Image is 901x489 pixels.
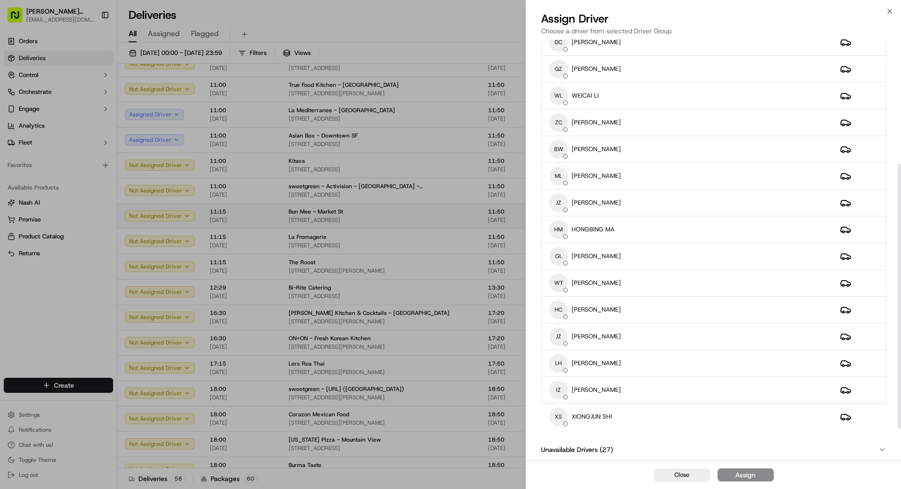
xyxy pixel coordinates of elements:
[60,171,82,178] span: 7月31日
[9,122,63,130] div: Past conversations
[572,172,621,180] p: [PERSON_NAME]
[572,413,612,421] p: XIONGJUN SHI
[93,233,114,240] span: Pylon
[9,9,28,28] img: Nash
[29,145,52,153] span: bettytllc
[549,86,568,105] span: WL
[572,386,621,394] p: [PERSON_NAME]
[572,65,621,73] p: [PERSON_NAME]
[549,381,568,399] span: IZ
[654,468,710,481] button: Close
[42,90,154,99] div: Start new chat
[9,137,24,152] img: bettytllc
[541,445,598,454] span: Unavailable Drivers
[549,354,568,373] span: LH
[572,38,621,46] p: [PERSON_NAME]
[60,145,82,153] span: 9月10日
[541,437,886,462] button: Unavailable Drivers(27)
[54,171,57,178] span: •
[572,118,621,127] p: [PERSON_NAME]
[42,99,129,107] div: We're available if you need us!
[19,210,72,219] span: Knowledge Base
[9,38,171,53] p: Welcome 👋
[9,90,26,107] img: 1736555255976-a54dd68f-1ca7-489b-9aae-adbdc363a1c4
[24,61,169,70] input: Got a question? Start typing here...
[549,247,568,266] span: GL
[79,211,87,218] div: 💻
[20,90,37,107] img: 4281594248423_2fcf9dad9f2a874258b8_72.png
[9,162,24,177] img: bettytllc
[549,33,568,52] span: DC
[541,11,886,26] h2: Assign Driver
[66,232,114,240] a: Powered byPylon
[29,171,52,178] span: bettytllc
[572,225,615,234] p: HONGBING MA
[549,193,568,212] span: JZ
[54,145,57,153] span: •
[572,359,621,367] p: [PERSON_NAME]
[76,206,154,223] a: 💻API Documentation
[572,252,621,260] p: [PERSON_NAME]
[549,274,568,292] span: WT
[572,92,599,100] p: WEICAI LI
[549,327,568,346] span: JZ
[6,206,76,223] a: 📗Knowledge Base
[674,471,689,479] span: Close
[541,26,886,36] p: Choose a driver from selected Driver Group
[572,145,621,153] p: [PERSON_NAME]
[549,300,568,319] span: HC
[9,211,17,218] div: 📗
[89,210,151,219] span: API Documentation
[549,220,568,239] span: HM
[549,113,568,132] span: ZC
[549,407,568,426] span: XS
[549,60,568,78] span: QZ
[572,306,621,314] p: [PERSON_NAME]
[572,279,621,287] p: [PERSON_NAME]
[572,199,621,207] p: [PERSON_NAME]
[549,167,568,185] span: ML
[549,140,568,159] span: BW
[160,92,171,104] button: Start new chat
[572,332,621,341] p: [PERSON_NAME]
[145,120,171,131] button: See all
[600,445,613,454] span: ( 27 )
